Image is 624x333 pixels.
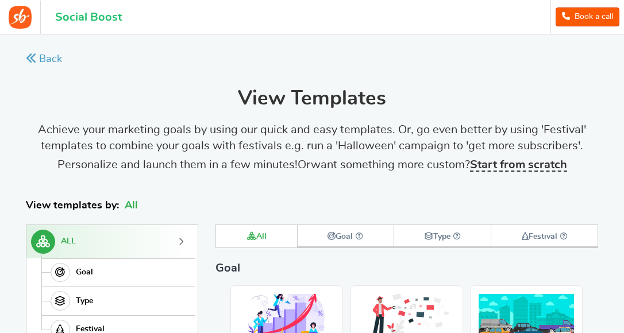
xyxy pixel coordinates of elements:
[328,233,363,241] strong: Goal
[26,157,598,173] p: Personalize and launch them in a few minutes! want something more custom?
[556,7,619,26] a: Book a call
[41,258,192,287] a: Goal
[424,233,461,241] strong: Type
[9,6,32,29] img: Social Boost
[41,286,192,315] a: Type
[76,296,93,306] span: Type
[298,159,311,171] span: Or
[61,237,76,246] span: ALL
[470,159,567,172] a: Start from scratch
[76,268,93,277] span: Goal
[470,159,567,171] strong: Start from scratch
[522,233,568,241] strong: Festival
[26,200,119,211] strong: View templates by:
[26,52,62,67] a: Back
[26,88,598,110] h2: View Templates
[125,199,138,213] li: All
[55,11,122,24] h1: Social Boost
[26,122,598,154] p: Achieve your marketing goals by using our quick and easy templates. Or, go even better by using '...
[215,262,240,274] span: Goal
[246,233,267,241] strong: All
[26,225,192,258] a: ALL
